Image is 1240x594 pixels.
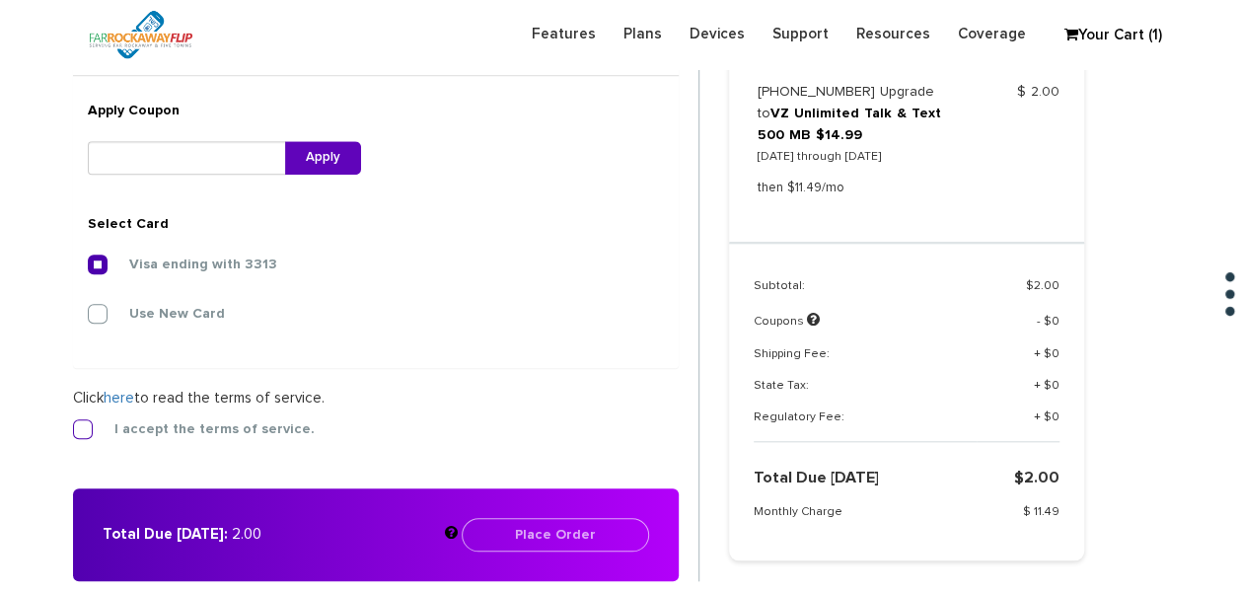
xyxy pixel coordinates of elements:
label: I accept the terms of service. [85,420,315,438]
span: 2.00 [1024,471,1059,486]
span: 0 [1052,317,1059,329]
td: Regulatory Fee: [754,410,977,443]
td: + $ [977,346,1059,378]
td: Coupons [754,311,977,346]
td: Shipping Fee: [754,346,977,378]
span: 0 [1052,381,1059,393]
span: 0 [1052,348,1059,360]
button: Apply [285,141,361,175]
a: Resources [842,15,944,53]
span: 0 [1052,412,1059,424]
a: Devices [676,15,759,53]
h4: Select Card [88,214,361,235]
label: Visa ending with 3313 [100,256,277,273]
td: Monthly Charge [754,505,979,537]
td: $ 11.49 [978,505,1058,537]
p: then $11.49/mo [758,179,961,200]
a: Features [518,15,610,53]
span: Click to read the terms of service. [73,391,325,406]
td: + $ [977,410,1059,443]
a: Your Cart (1) [1055,21,1153,50]
h6: Apply Coupon [88,101,361,121]
a: here [104,391,134,406]
span: 2.00 [1034,281,1059,293]
td: [PHONE_NUMBER] Upgrade to [758,82,961,218]
td: State Tax: [754,379,977,410]
a: Coverage [944,15,1040,53]
strong: Total Due [DATE] [754,471,879,486]
td: $ 2.00 [961,82,1059,218]
td: - $ [977,311,1059,346]
a: Support [759,15,842,53]
label: Use New Card [100,305,225,323]
a: VZ Unlimited Talk & Text 500 MB $14.99 [758,108,941,143]
strong: $ [1014,471,1059,486]
td: $ [977,279,1059,311]
td: + $ [977,379,1059,410]
strong: Total Due [DATE]: [103,527,228,542]
span: 2.00 [232,527,261,542]
p: [DATE] through [DATE] [758,147,961,169]
a: Plans [610,15,676,53]
td: Subtotal: [754,279,977,311]
button: Place Order [462,518,649,552]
